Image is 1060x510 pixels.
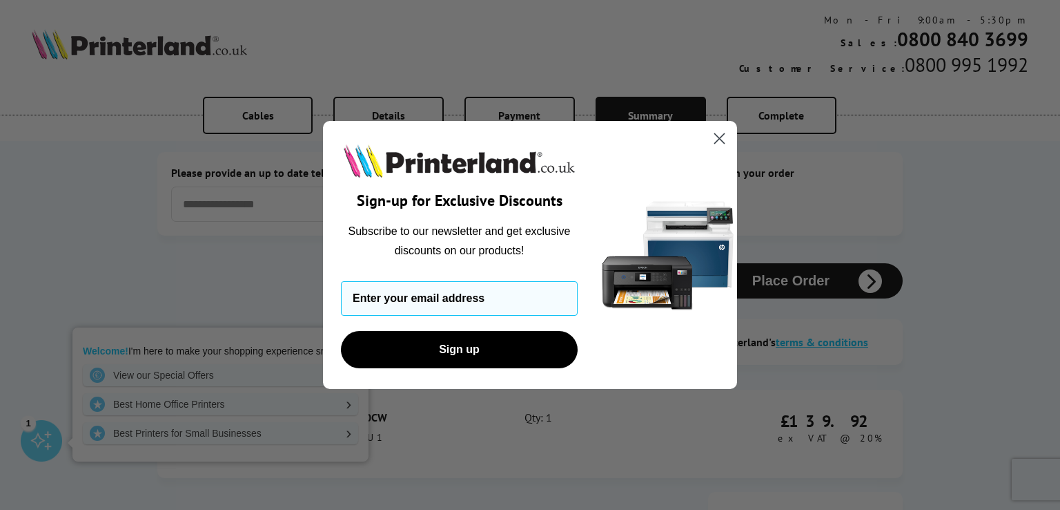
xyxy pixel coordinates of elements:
[707,126,732,151] button: Close dialog
[341,281,578,316] input: Enter your email address
[341,142,578,180] img: Printerland.co.uk
[349,225,571,256] span: Subscribe to our newsletter and get exclusive discounts on our products!
[341,331,578,368] button: Sign up
[357,191,562,210] span: Sign-up for Exclusive Discounts
[599,121,737,390] img: 5290a21f-4df8-4860-95f4-ea1e8d0e8904.png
